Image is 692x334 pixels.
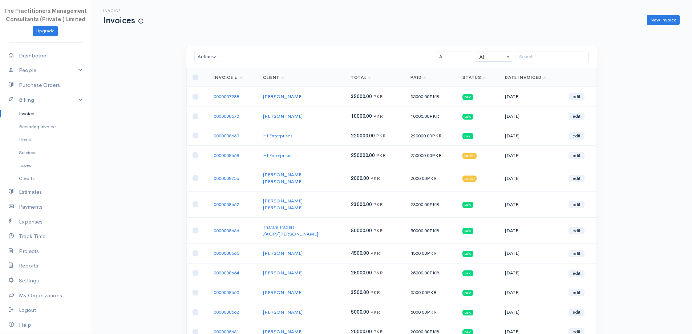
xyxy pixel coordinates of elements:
span: 10000.00 [351,113,372,119]
a: 0000008670 [214,113,239,119]
span: All [476,52,512,62]
span: partial [462,153,477,158]
span: PKR [373,228,383,234]
td: 3500.00 [405,283,457,302]
span: PKR [373,113,383,119]
span: PKR [373,201,383,208]
span: 220000.00 [351,133,375,139]
a: edit [568,309,584,316]
span: 2000.00 [351,175,369,181]
a: Status [462,75,486,80]
a: edit [568,289,584,296]
span: paid [462,202,473,208]
a: [PERSON_NAME] [PERSON_NAME] [263,172,303,185]
a: [PERSON_NAME] [263,270,303,276]
a: 0000008667 [214,201,239,208]
span: paid [462,94,473,100]
span: PKR [429,228,439,234]
span: 35000.00 [351,93,372,100]
td: 5000.00 [405,302,457,322]
span: 25000.00 [351,270,372,276]
span: PKR [370,175,380,181]
a: Invoice # [214,75,243,80]
a: 0000007988 [214,93,239,100]
a: edit [568,132,584,140]
input: Search [516,52,588,62]
span: 250000.00 [351,152,375,158]
td: [DATE] [499,217,563,244]
td: 35000.00 [405,87,457,106]
a: 0000008668 [214,152,239,158]
a: Paid [410,75,426,80]
a: 0000008664 [214,270,239,276]
a: Upgrade [33,26,58,36]
a: 0000008663 [214,289,239,295]
a: 0000008662 [214,309,239,315]
span: 23000.00 [351,201,372,208]
td: [DATE] [499,126,563,146]
a: edit [568,113,584,120]
a: edit [568,201,584,208]
a: 0000008669 [214,133,239,139]
td: 4500.00 [405,244,457,263]
span: 3500.00 [351,289,369,295]
td: [DATE] [499,191,563,217]
h1: Invoices [103,16,143,25]
a: [PERSON_NAME] [263,93,303,100]
a: [PERSON_NAME] [PERSON_NAME] [263,198,303,211]
span: 5000.00 [351,309,369,315]
span: How to create your first Invoice? [138,18,143,24]
span: The Practitioners Management Consultants (Private ) Limited [4,7,87,23]
a: edit [568,152,584,159]
td: [DATE] [499,244,563,263]
a: HI Enterprises [263,133,292,139]
span: paid [462,270,473,276]
td: [DATE] [499,263,563,283]
a: 0000008666 [214,228,239,234]
span: PKR [429,93,439,100]
span: PKR [376,133,386,139]
span: PKR [370,309,380,315]
a: edit [568,250,584,257]
span: 50000.00 [351,228,372,234]
td: 23000.00 [405,191,457,217]
span: PKR [376,152,386,158]
a: 0000008256 [214,175,239,181]
a: [PERSON_NAME] [263,250,303,256]
span: paid [462,290,473,296]
a: edit [568,93,584,100]
td: 250000.00 [405,145,457,165]
span: PKR [427,250,437,256]
td: 10000.00 [405,106,457,126]
a: edit [568,227,584,234]
a: edit [568,270,584,277]
span: paid [462,310,473,315]
td: [DATE] [499,145,563,165]
a: HI Enterprises [263,152,292,158]
td: 25000.00 [405,263,457,283]
span: 4500.00 [351,250,369,256]
span: PKR [432,133,442,139]
td: [DATE] [499,106,563,126]
button: Action [194,52,219,62]
span: paid [462,251,473,257]
a: Date Invoiced [505,75,546,80]
a: Client [263,75,284,80]
span: PKR [429,113,439,119]
span: PKR [373,93,383,100]
a: edit [568,175,584,182]
span: PKR [370,250,380,256]
span: PKR [370,289,380,295]
td: 50000.00 [405,217,457,244]
a: [PERSON_NAME] [263,113,303,119]
h6: Invoice [103,9,143,13]
a: New Invoice [647,15,680,25]
span: PKR [427,309,437,315]
td: 220000.00 [405,126,457,146]
span: PKR [429,270,439,276]
a: [PERSON_NAME] [263,289,303,295]
a: Total [351,75,371,80]
a: [PERSON_NAME] [263,309,303,315]
span: PKR [427,175,437,181]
